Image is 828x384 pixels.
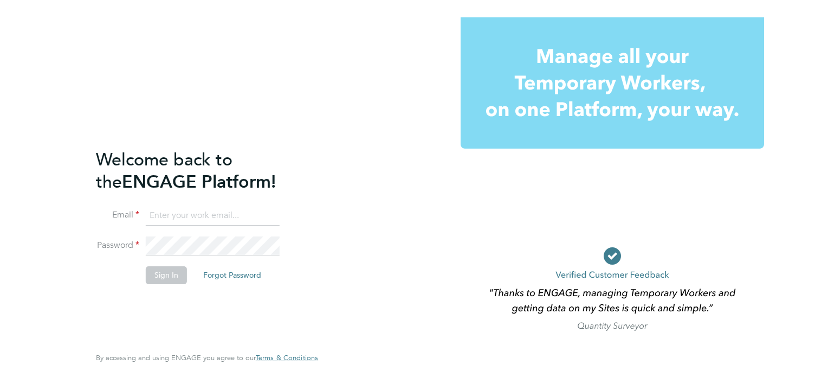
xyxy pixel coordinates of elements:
[96,240,139,251] label: Password
[96,209,139,221] label: Email
[256,354,318,362] a: Terms & Conditions
[96,149,232,193] span: Welcome back to the
[146,266,187,284] button: Sign In
[195,266,270,284] button: Forgot Password
[146,206,280,226] input: Enter your work email...
[96,149,307,193] h2: ENGAGE Platform!
[96,353,318,362] span: By accessing and using ENGAGE you agree to our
